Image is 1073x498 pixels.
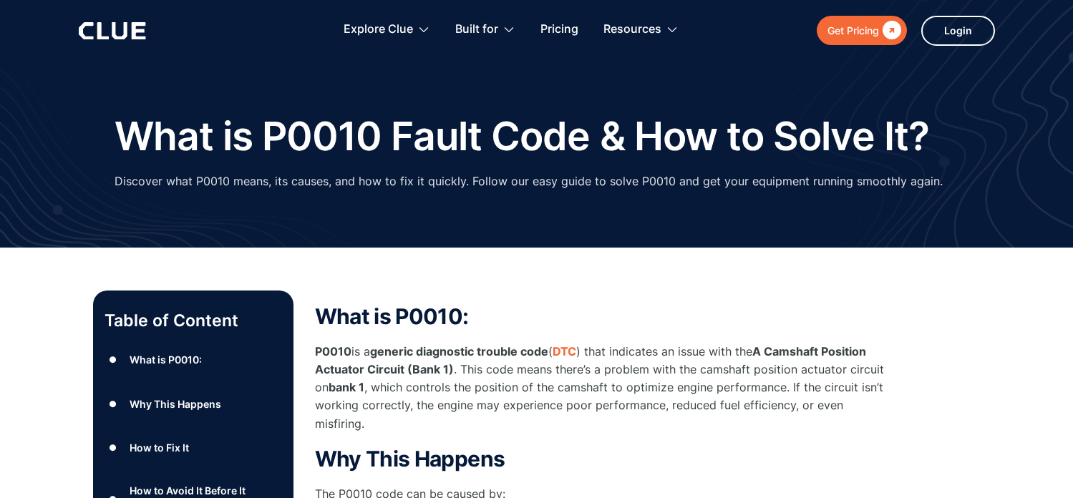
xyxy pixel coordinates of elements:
[315,446,505,472] strong: Why This Happens
[817,16,907,45] a: Get Pricing
[115,114,930,158] h1: What is P0010 Fault Code & How to Solve It?
[553,344,576,358] a: DTC
[329,380,364,394] strong: bank 1
[540,7,578,52] a: Pricing
[603,7,661,52] div: Resources
[105,349,122,371] div: ●
[130,395,221,413] div: Why This Happens
[827,21,879,39] div: Get Pricing
[105,349,282,371] a: ●What is P0010:
[115,172,943,190] p: Discover what P0010 means, its causes, and how to fix it quickly. Follow our easy guide to solve ...
[105,437,282,459] a: ●How to Fix It
[315,343,888,433] p: is a ( ) that indicates an issue with the . This code means there’s a problem with the camshaft p...
[344,7,413,52] div: Explore Clue
[344,7,430,52] div: Explore Clue
[315,303,469,329] strong: What is P0010:
[879,21,901,39] div: 
[130,351,202,368] div: What is P0010:
[455,7,498,52] div: Built for
[105,437,122,459] div: ●
[370,344,548,358] strong: generic diagnostic trouble code
[315,344,351,358] strong: P0010
[105,393,122,414] div: ●
[603,7,679,52] div: Resources
[105,393,282,414] a: ●Why This Happens
[105,309,282,332] p: Table of Content
[455,7,515,52] div: Built for
[921,16,995,46] a: Login
[130,439,189,456] div: How to Fix It
[315,344,866,376] strong: A Camshaft Position Actuator Circuit (Bank 1)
